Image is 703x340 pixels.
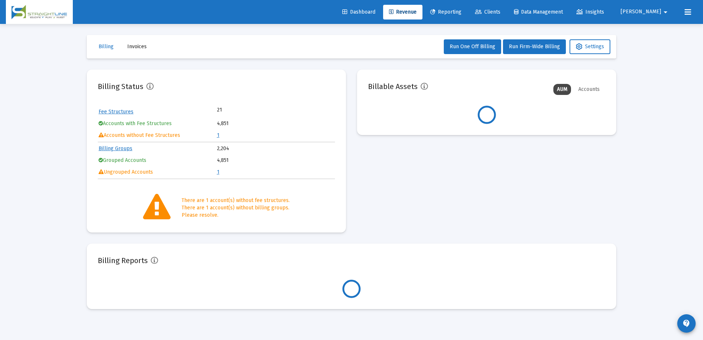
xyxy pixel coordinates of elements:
[577,9,604,15] span: Insights
[368,81,418,92] h2: Billable Assets
[503,39,566,54] button: Run Firm-Wide Billing
[661,5,670,20] mat-icon: arrow_drop_down
[570,39,610,54] button: Settings
[99,167,216,178] td: Ungrouped Accounts
[444,39,501,54] button: Run One Off Billing
[182,212,290,219] div: Please resolve.
[342,9,375,15] span: Dashboard
[450,43,495,50] span: Run One Off Billing
[182,197,290,204] div: There are 1 account(s) without fee structures.
[508,5,569,20] a: Data Management
[98,81,143,92] h2: Billing Status
[99,145,132,152] a: Billing Groups
[612,4,679,19] button: [PERSON_NAME]
[475,9,500,15] span: Clients
[430,9,461,15] span: Reporting
[217,169,220,175] a: 1
[571,5,610,20] a: Insights
[682,319,691,328] mat-icon: contact_support
[553,84,571,95] div: AUM
[98,255,148,266] h2: Billing Reports
[424,5,467,20] a: Reporting
[509,43,560,50] span: Run Firm-Wide Billing
[182,204,290,212] div: There are 1 account(s) without billing groups.
[514,9,563,15] span: Data Management
[217,143,335,154] td: 2,204
[575,84,603,95] div: Accounts
[99,109,133,115] a: Fee Structures
[469,5,506,20] a: Clients
[127,43,147,50] span: Invoices
[336,5,381,20] a: Dashboard
[99,43,114,50] span: Billing
[217,118,335,129] td: 4,851
[621,9,661,15] span: [PERSON_NAME]
[93,39,119,54] button: Billing
[99,130,216,141] td: Accounts without Fee Structures
[99,118,216,129] td: Accounts with Fee Structures
[11,5,67,20] img: Dashboard
[576,43,604,50] span: Settings
[99,155,216,166] td: Grouped Accounts
[383,5,422,20] a: Revenue
[121,39,153,54] button: Invoices
[217,106,276,114] td: 21
[389,9,417,15] span: Revenue
[217,132,220,138] a: 1
[217,155,335,166] td: 4,851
